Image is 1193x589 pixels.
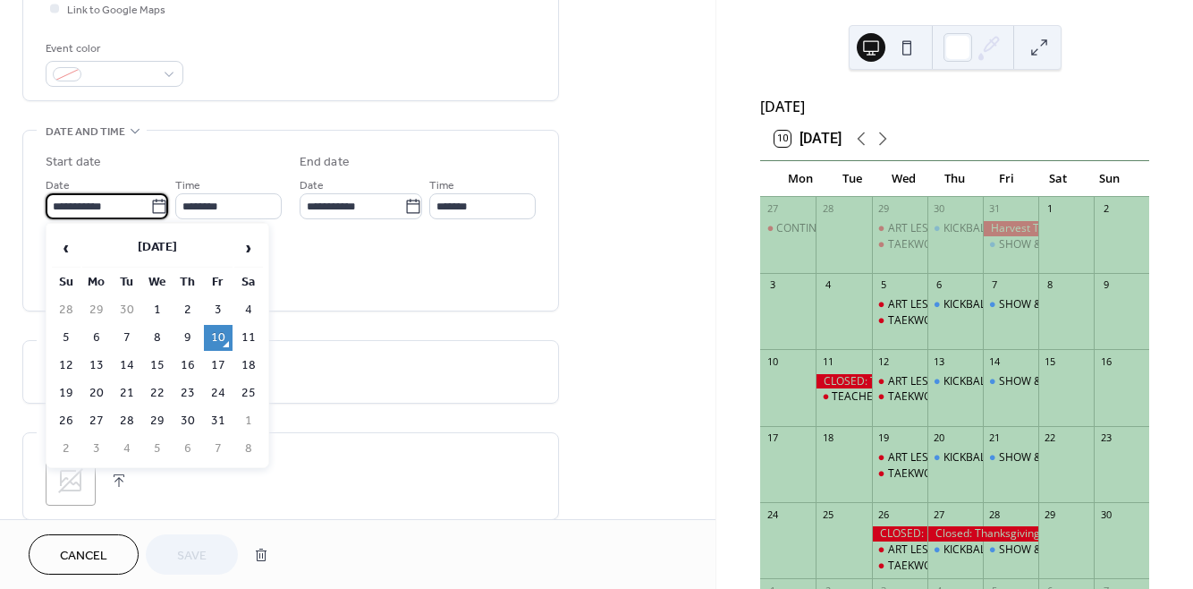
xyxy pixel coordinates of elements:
[175,176,200,195] span: Time
[988,354,1002,368] div: 14
[82,297,111,323] td: 29
[234,297,263,323] td: 4
[766,508,779,521] div: 24
[766,354,779,368] div: 10
[82,436,111,462] td: 3
[888,374,957,389] div: ART LESSONS
[234,436,263,462] td: 8
[929,161,981,197] div: Thu
[1099,278,1113,292] div: 9
[429,176,454,195] span: Time
[52,297,80,323] td: 28
[143,408,172,434] td: 29
[888,221,957,236] div: ART LESSONS
[999,237,1079,252] div: SHOW & SHARE
[52,408,80,434] td: 26
[173,436,202,462] td: 6
[173,380,202,406] td: 23
[173,408,202,434] td: 30
[826,161,878,197] div: Tue
[872,237,927,252] div: TAEKWONDO
[988,431,1002,445] div: 21
[877,431,891,445] div: 19
[1099,431,1113,445] div: 23
[234,325,263,351] td: 11
[768,126,848,151] button: 10[DATE]
[204,269,233,295] th: Fr
[1044,202,1057,216] div: 1
[872,374,927,389] div: ART LESSONS
[204,408,233,434] td: 31
[46,123,125,141] span: Date and time
[766,431,779,445] div: 17
[988,278,1002,292] div: 7
[888,450,957,465] div: ART LESSONS
[943,450,1037,465] div: KICKBALL, SOCCER
[888,559,956,574] div: TAEKWONDO
[53,230,80,266] span: ‹
[82,380,111,406] td: 20
[816,389,871,405] div: TEACHER PARENT CONFERENCE
[888,466,956,482] div: TAEKWONDO
[888,237,956,252] div: TAEKWONDO
[113,269,141,295] th: Tu
[980,161,1032,197] div: Fri
[82,408,111,434] td: 27
[999,450,1079,465] div: SHOW & SHARE
[29,534,139,575] button: Cancel
[82,269,111,295] th: Mo
[999,374,1079,389] div: SHOW & SHARE
[113,436,141,462] td: 4
[46,39,180,58] div: Event color
[143,325,172,351] td: 8
[816,374,871,389] div: CLOSED: Teacher Parent Conference
[52,353,80,379] td: 12
[52,436,80,462] td: 2
[872,466,927,482] div: TAEKWONDO
[983,297,1038,312] div: SHOW & SHARE
[113,408,141,434] td: 28
[821,508,834,521] div: 25
[1083,161,1135,197] div: Sun
[877,278,891,292] div: 5
[877,354,891,368] div: 12
[46,176,70,195] span: Date
[821,202,834,216] div: 28
[888,542,957,558] div: ART LESSONS
[113,325,141,351] td: 7
[988,508,1002,521] div: 28
[234,353,263,379] td: 18
[173,269,202,295] th: Th
[983,542,1038,558] div: SHOW & SHARE
[927,526,1038,542] div: Closed: Thanksgiving Holiday
[204,436,233,462] td: 7
[300,176,324,195] span: Date
[872,542,927,558] div: ART LESSONS
[52,380,80,406] td: 19
[877,508,891,521] div: 26
[872,450,927,465] div: ART LESSONS
[46,153,101,172] div: Start date
[143,297,172,323] td: 1
[927,450,983,465] div: KICKBALL, SOCCER
[143,436,172,462] td: 5
[1044,354,1057,368] div: 15
[234,269,263,295] th: Sa
[872,559,927,574] div: TAEKWONDO
[988,202,1002,216] div: 31
[173,325,202,351] td: 9
[204,325,233,351] td: 10
[933,431,946,445] div: 20
[927,374,983,389] div: KICKBALL, SOCCER
[943,542,1037,558] div: KICKBALL, SOCCER
[943,297,1037,312] div: KICKBALL, SOCCER
[204,297,233,323] td: 3
[983,221,1038,236] div: Harvest Themed Pajama Day
[983,237,1038,252] div: SHOW & SHARE
[872,526,927,542] div: CLOSED: IN OBSERVANCE OF THANKSGIVING HOLIDAY: HALF DAY CLOSE @12
[933,354,946,368] div: 13
[760,221,816,236] div: CONTINGENT Shedd Aquarium
[872,221,927,236] div: ART LESSONS
[832,389,994,405] div: TEACHER PARENT CONFERENCE
[766,202,779,216] div: 27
